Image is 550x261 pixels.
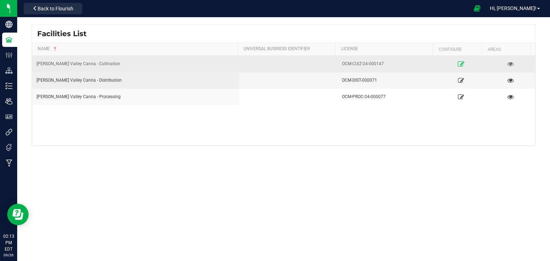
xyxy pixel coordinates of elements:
inline-svg: Manufacturing [5,159,13,166]
inline-svg: Integrations [5,129,13,136]
p: 09/26 [3,252,14,258]
span: Hi, [PERSON_NAME]! [490,5,536,11]
th: Configure [433,43,482,56]
span: Open Ecommerce Menu [469,1,485,15]
inline-svg: Tags [5,144,13,151]
a: Name [38,46,235,52]
div: [PERSON_NAME] Valley Canna - Processing [37,93,235,100]
span: Facilities List [37,28,87,39]
th: Areas [482,43,531,56]
div: OCM-PROC-24-000077 [342,93,432,100]
a: Universal Business Identifier [243,46,333,52]
inline-svg: Configuration [5,52,13,59]
div: OCM-DIST-000071 [342,77,432,84]
span: Back to Flourish [38,6,73,11]
inline-svg: Users [5,98,13,105]
inline-svg: Facilities [5,36,13,43]
div: OCM-CULT-24-000147 [342,61,432,67]
p: 02:13 PM EDT [3,233,14,252]
div: [PERSON_NAME] Valley Canna - Distribution [37,77,235,84]
iframe: Resource center [7,204,29,225]
inline-svg: Distribution [5,67,13,74]
inline-svg: Inventory [5,82,13,90]
inline-svg: Company [5,21,13,28]
inline-svg: User Roles [5,113,13,120]
button: Back to Flourish [24,3,82,14]
a: License [341,46,430,52]
div: [PERSON_NAME] Valley Canna - Cultivation [37,61,235,67]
